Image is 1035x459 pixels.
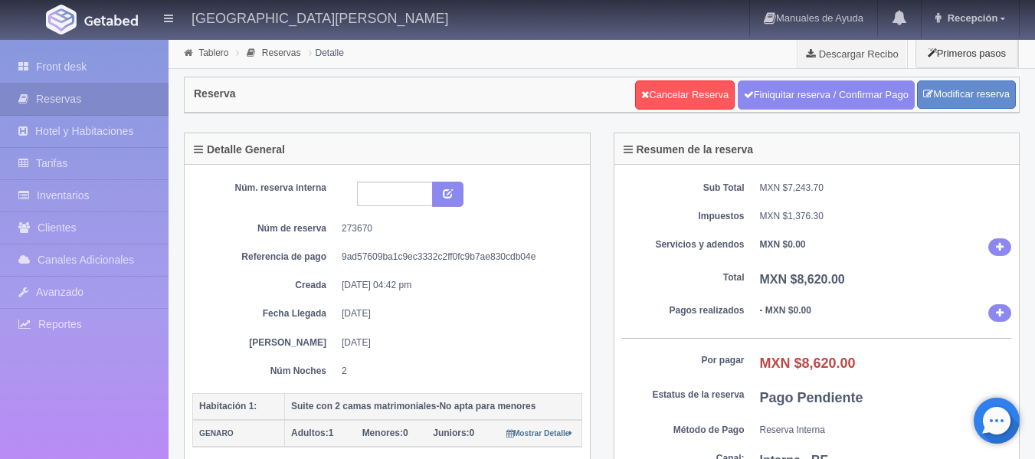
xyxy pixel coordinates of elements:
[204,222,326,235] dt: Núm de reserva
[204,279,326,292] dt: Creada
[362,428,408,438] span: 0
[305,45,348,60] li: Detalle
[622,238,745,251] dt: Servicios y adendos
[204,307,326,320] dt: Fecha Llegada
[506,428,573,438] a: Mostrar Detalle
[291,428,333,438] span: 1
[433,428,469,438] strong: Juniors:
[622,389,745,402] dt: Estatus de la reserva
[192,8,448,27] h4: [GEOGRAPHIC_DATA][PERSON_NAME]
[622,271,745,284] dt: Total
[199,401,257,411] b: Habitación 1:
[194,144,285,156] h4: Detalle General
[622,354,745,367] dt: Por pagar
[917,80,1016,109] a: Modificar reserva
[760,182,1012,195] dd: MXN $7,243.70
[433,428,474,438] span: 0
[342,365,571,378] dd: 2
[204,365,326,378] dt: Núm Noches
[760,424,1012,437] dd: Reserva Interna
[342,222,571,235] dd: 273670
[285,393,582,420] th: Suite con 2 camas matrimoniales-No apta para menores
[622,210,745,223] dt: Impuestos
[760,305,811,316] b: - MXN $0.00
[760,390,863,405] b: Pago Pendiente
[262,48,301,58] a: Reservas
[624,144,754,156] h4: Resumen de la reserva
[199,429,234,438] small: GENARO
[342,279,571,292] dd: [DATE] 04:42 pm
[506,429,573,438] small: Mostrar Detalle
[760,210,1012,223] dd: MXN $1,376.30
[622,304,745,317] dt: Pagos realizados
[342,307,571,320] dd: [DATE]
[194,88,236,100] h4: Reserva
[915,38,1018,68] button: Primeros pasos
[204,336,326,349] dt: [PERSON_NAME]
[635,80,735,110] a: Cancelar Reserva
[798,38,907,69] a: Descargar Recibo
[204,182,326,195] dt: Núm. reserva interna
[738,80,915,110] a: Finiquitar reserva / Confirmar Pago
[204,251,326,264] dt: Referencia de pago
[291,428,329,438] strong: Adultos:
[362,428,403,438] strong: Menores:
[84,15,138,26] img: Getabed
[46,5,77,34] img: Getabed
[198,48,228,58] a: Tablero
[760,239,806,250] b: MXN $0.00
[944,12,998,24] span: Recepción
[760,356,856,371] b: MXN $8,620.00
[342,251,571,264] dd: 9ad57609ba1c9ec3332c2ff0fc9b7ae830cdb04e
[342,336,571,349] dd: [DATE]
[622,424,745,437] dt: Método de Pago
[622,182,745,195] dt: Sub Total
[760,273,845,286] b: MXN $8,620.00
